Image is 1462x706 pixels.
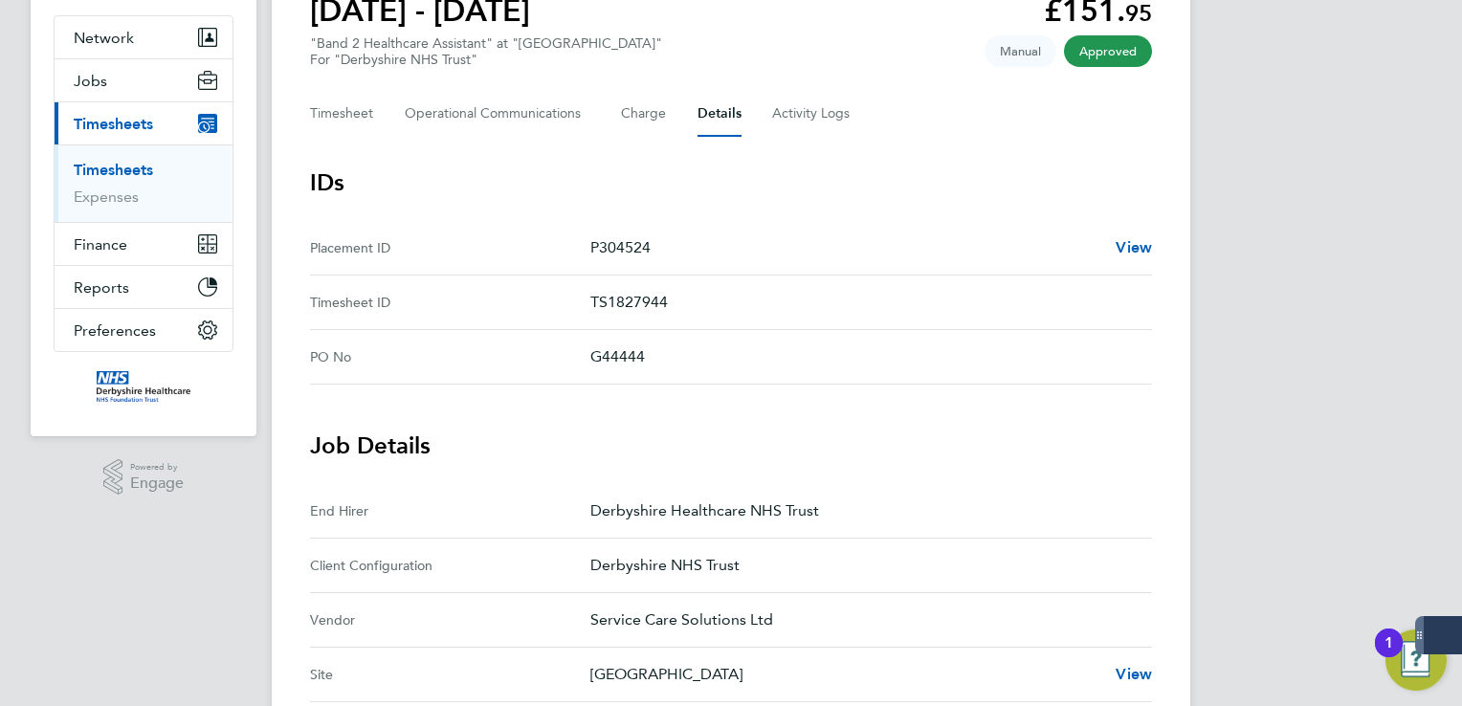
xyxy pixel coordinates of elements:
[74,321,156,340] span: Preferences
[74,235,127,254] span: Finance
[1116,663,1152,686] a: View
[1384,643,1393,668] div: 1
[1116,236,1152,259] a: View
[310,554,590,577] div: Client Configuration
[55,144,233,222] div: Timesheets
[310,91,374,137] button: Timesheet
[621,91,667,137] button: Charge
[310,291,590,314] div: Timesheet ID
[1116,665,1152,683] span: View
[590,291,1137,314] p: TS1827944
[590,608,1137,631] p: Service Care Solutions Ltd
[1116,238,1152,256] span: View
[1385,629,1447,691] button: Open Resource Center, 1 new notification
[590,554,1137,577] p: Derbyshire NHS Trust
[310,430,1152,461] h3: Job Details
[74,161,153,179] a: Timesheets
[55,266,233,308] button: Reports
[74,72,107,90] span: Jobs
[55,59,233,101] button: Jobs
[130,475,184,492] span: Engage
[74,29,134,47] span: Network
[74,278,129,297] span: Reports
[590,236,1100,259] p: P304524
[985,35,1056,67] span: This timesheet was manually created.
[772,91,853,137] button: Activity Logs
[103,459,185,496] a: Powered byEngage
[590,499,1137,522] p: Derbyshire Healthcare NHS Trust
[405,91,590,137] button: Operational Communications
[74,188,139,206] a: Expenses
[55,223,233,265] button: Finance
[54,371,233,402] a: Go to home page
[310,663,590,686] div: Site
[97,371,190,402] img: derbyshire-nhs-logo-retina.png
[310,499,590,522] div: End Hirer
[55,16,233,58] button: Network
[590,345,1137,368] p: G44444
[310,52,662,68] div: For "Derbyshire NHS Trust"
[55,309,233,351] button: Preferences
[310,167,1152,198] h3: IDs
[310,608,590,631] div: Vendor
[310,236,590,259] div: Placement ID
[698,91,742,137] button: Details
[74,115,153,133] span: Timesheets
[130,459,184,475] span: Powered by
[1064,35,1152,67] span: This timesheet has been approved.
[55,102,233,144] button: Timesheets
[310,35,662,68] div: "Band 2 Healthcare Assistant" at "[GEOGRAPHIC_DATA]"
[310,345,590,368] div: PO No
[590,663,1100,686] p: [GEOGRAPHIC_DATA]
